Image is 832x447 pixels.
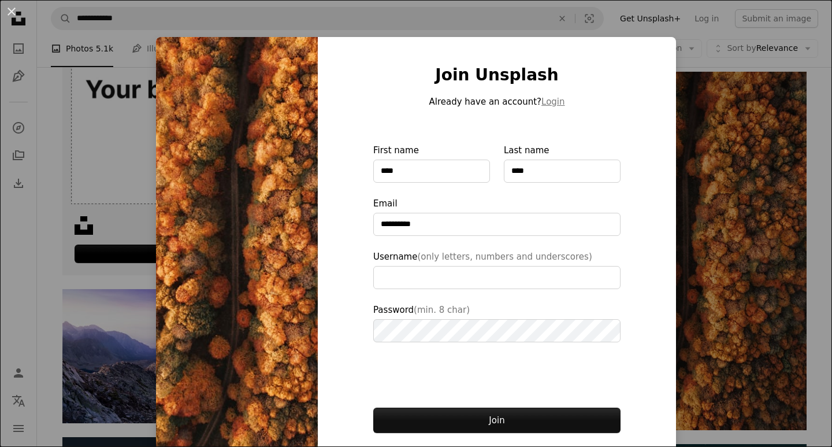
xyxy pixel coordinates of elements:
[373,213,621,236] input: Email
[373,143,490,183] label: First name
[541,95,564,109] button: Login
[373,250,621,289] label: Username
[373,408,621,433] button: Join
[373,319,621,342] input: Password(min. 8 char)
[373,197,621,236] label: Email
[504,160,621,183] input: Last name
[414,305,470,315] span: (min. 8 char)
[504,143,621,183] label: Last name
[373,303,621,342] label: Password
[373,160,490,183] input: First name
[417,252,592,262] span: (only letters, numbers and underscores)
[373,95,621,109] p: Already have an account?
[373,65,621,86] h1: Join Unsplash
[373,266,621,289] input: Username(only letters, numbers and underscores)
